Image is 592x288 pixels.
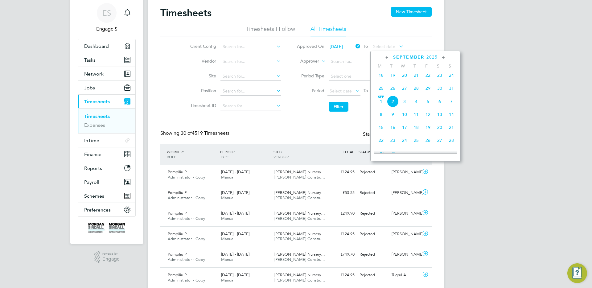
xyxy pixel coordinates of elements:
[188,43,216,49] label: Client Config
[274,195,325,200] span: [PERSON_NAME] Constru…
[330,44,343,49] span: [DATE]
[102,9,111,17] span: ES
[188,58,216,64] label: Vendor
[375,69,387,81] span: 18
[274,211,325,216] span: [PERSON_NAME] Nursery…
[167,154,176,159] span: ROLE
[274,252,325,257] span: [PERSON_NAME] Nursery…
[220,102,281,110] input: Search for...
[84,71,104,77] span: Network
[78,223,136,233] a: Go to home page
[446,69,457,81] span: 24
[387,134,399,146] span: 23
[168,216,205,221] span: Administrator - Copy
[399,69,410,81] span: 20
[297,88,324,93] label: Period
[422,69,434,81] span: 22
[246,25,295,36] li: Timesheets I Follow
[329,102,348,112] button: Filter
[274,236,325,241] span: [PERSON_NAME] Constru…
[221,175,234,180] span: Manual
[84,165,102,171] span: Reports
[84,122,105,128] a: Expenses
[389,167,421,177] div: [PERSON_NAME]
[273,154,289,159] span: VENDOR
[78,39,135,53] a: Dashboard
[165,146,219,162] div: WORKER
[84,207,111,213] span: Preferences
[389,188,421,198] div: [PERSON_NAME]
[78,95,135,108] button: Timesheets
[399,109,410,120] span: 10
[188,88,216,93] label: Position
[84,43,109,49] span: Dashboard
[220,43,281,51] input: Search for...
[387,121,399,133] span: 16
[221,190,249,195] span: [DATE] - [DATE]
[94,251,120,263] a: Powered byEngage
[391,7,432,17] button: New Timesheet
[78,3,136,33] a: ESEngage S
[274,257,325,262] span: [PERSON_NAME] Constru…
[357,229,389,239] div: Rejected
[387,82,399,94] span: 26
[330,88,352,94] span: Select date
[274,272,325,278] span: [PERSON_NAME] Nursery…
[168,257,205,262] span: Administrator - Copy
[274,175,325,180] span: [PERSON_NAME] Constru…
[375,109,387,120] span: 8
[274,190,325,195] span: [PERSON_NAME] Nursery…
[399,82,410,94] span: 27
[362,42,370,50] span: To
[281,149,282,154] span: /
[343,149,354,154] span: TOTAL
[221,252,249,257] span: [DATE] - [DATE]
[221,257,234,262] span: Manual
[357,167,389,177] div: Rejected
[434,109,446,120] span: 13
[357,146,389,157] div: STATUS
[102,251,120,257] span: Powered by
[434,134,446,146] span: 27
[389,229,421,239] div: [PERSON_NAME]
[375,82,387,94] span: 25
[78,53,135,67] a: Tasks
[325,167,357,177] div: £124.95
[325,249,357,260] div: £749.70
[160,7,212,19] h2: Timesheets
[168,231,187,237] span: Pompiliu P
[168,236,205,241] span: Administrator - Copy
[389,249,421,260] div: [PERSON_NAME]
[78,25,136,33] span: Engage S
[88,223,125,233] img: morgansindall-logo-retina.png
[387,96,399,107] span: 2
[168,195,205,200] span: Administrator - Copy
[432,63,444,69] span: S
[387,69,399,81] span: 19
[168,272,187,278] span: Pompiliu P
[422,82,434,94] span: 29
[374,63,385,69] span: M
[220,57,281,66] input: Search for...
[410,82,422,94] span: 28
[221,195,234,200] span: Manual
[188,103,216,108] label: Timesheet ID
[221,236,234,241] span: Manual
[446,96,457,107] span: 7
[274,278,325,283] span: [PERSON_NAME] Constru…
[168,211,187,216] span: Pompiliu P
[363,130,419,139] div: Status
[188,73,216,79] label: Site
[310,25,346,36] li: All Timesheets
[434,82,446,94] span: 30
[325,208,357,219] div: £249.90
[357,249,389,260] div: Rejected
[325,270,357,280] div: £124.95
[434,121,446,133] span: 20
[84,193,104,199] span: Schemes
[325,188,357,198] div: £53.55
[221,231,249,237] span: [DATE] - [DATE]
[78,81,135,94] button: Jobs
[410,109,422,120] span: 11
[385,63,397,69] span: T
